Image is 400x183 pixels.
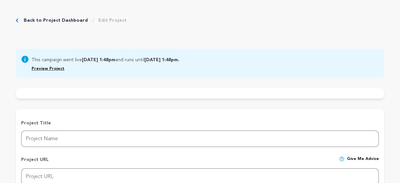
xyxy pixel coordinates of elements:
input: Project Name [21,130,379,147]
span: Give me advice [347,156,379,168]
span: This campaign went live and runs until [32,55,179,63]
a: Edit Project [98,17,127,24]
a: Preview Project [32,67,64,71]
b: [DATE] 1:48pm [82,58,115,62]
img: help-circle.svg [339,156,344,162]
div: Breadcrumb [16,17,127,24]
b: [DATE] 1:48pm. [144,58,179,62]
a: Back to Project Dashboard [24,17,88,24]
p: Project Title [21,120,379,126]
p: Project URL [21,156,49,168]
